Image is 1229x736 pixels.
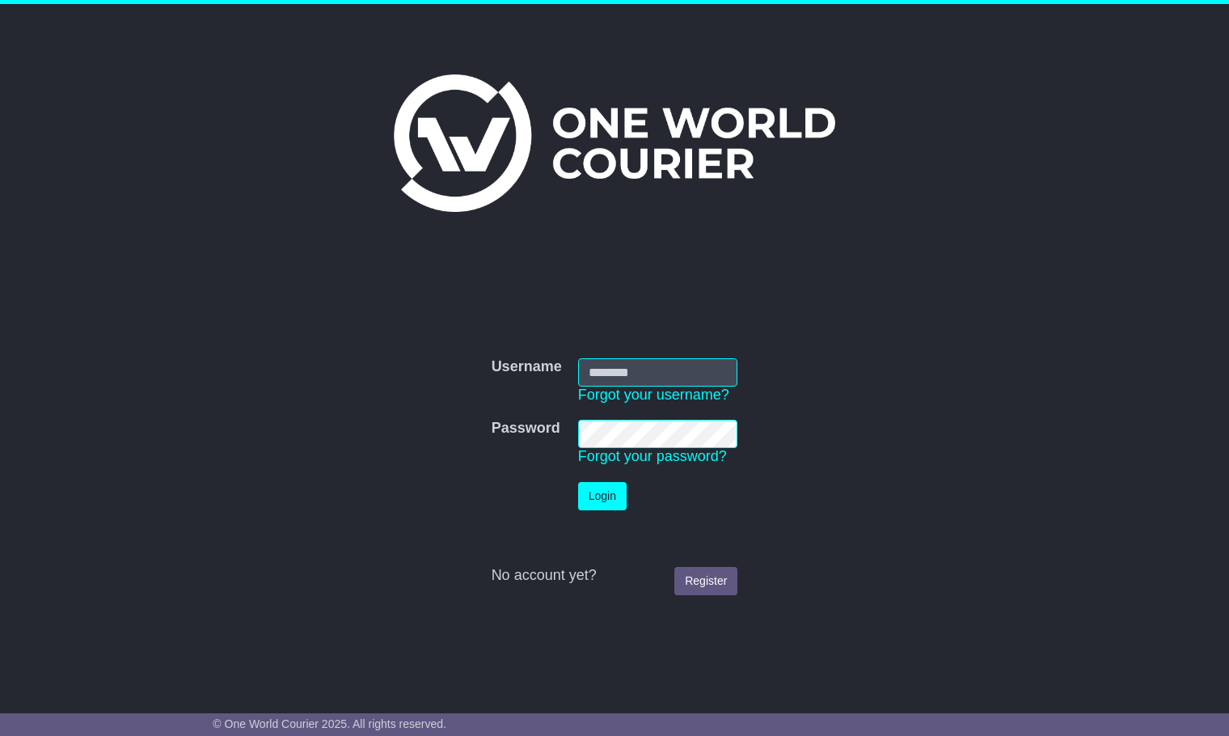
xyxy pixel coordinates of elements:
[492,358,562,376] label: Username
[492,567,738,585] div: No account yet?
[492,420,560,438] label: Password
[213,717,446,730] span: © One World Courier 2025. All rights reserved.
[674,567,737,595] a: Register
[394,74,835,212] img: One World
[578,387,729,403] a: Forgot your username?
[578,482,627,510] button: Login
[578,448,727,464] a: Forgot your password?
